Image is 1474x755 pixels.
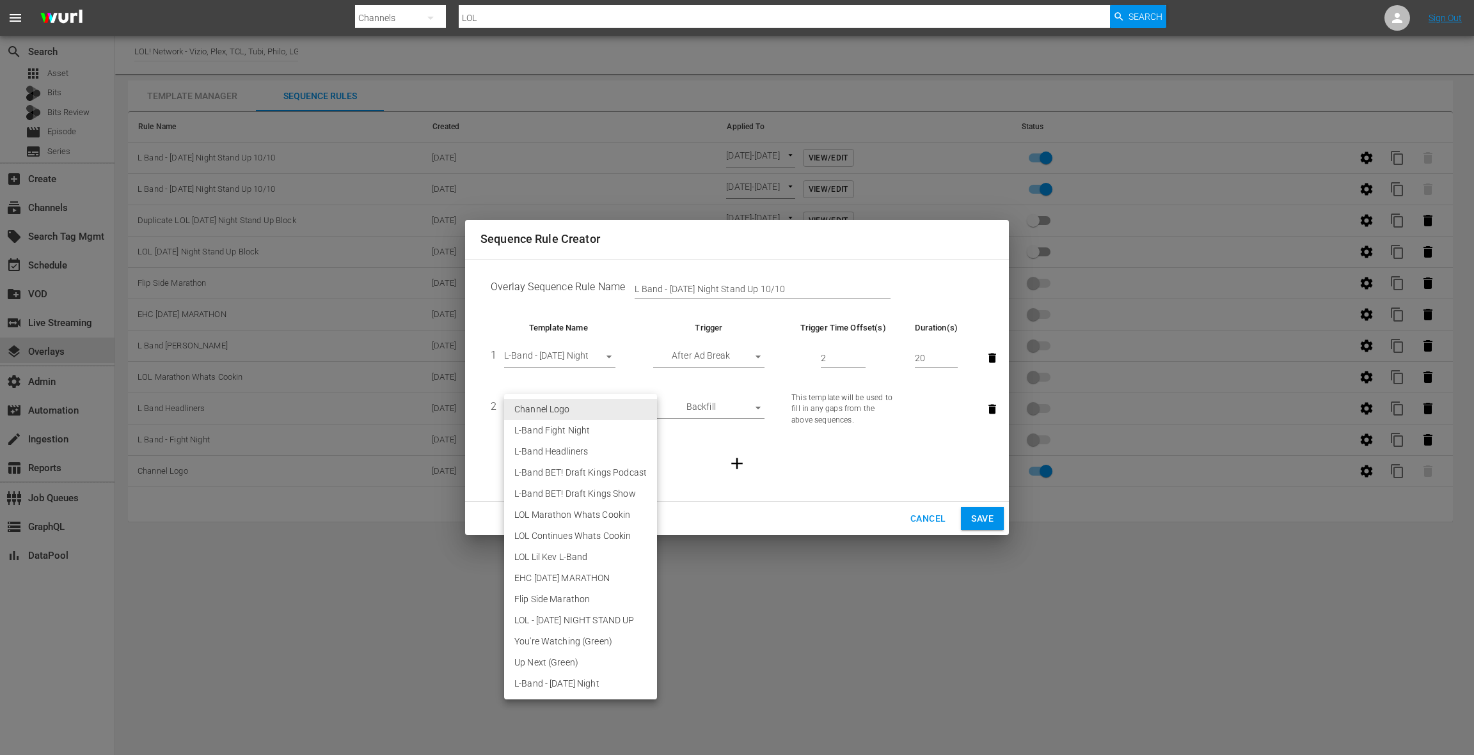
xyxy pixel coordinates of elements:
[504,462,657,483] li: L-Band BET! Draft Kings Podcast
[504,547,657,568] li: LOL Lil Kev L-Band
[504,673,657,694] li: L-Band - [DATE] Night
[504,652,657,673] li: Up Next (Green)
[504,631,657,652] li: You're Watching (Green)
[1129,5,1162,28] span: Search
[8,10,23,26] span: menu
[504,589,657,610] li: Flip Side Marathon
[504,610,657,631] li: LOL - [DATE] NIGHT STAND UP
[504,504,657,525] li: LOL Marathon Whats Cookin
[1429,13,1462,23] a: Sign Out
[31,3,92,33] img: ans4CAIJ8jUAAAAAAAAAAAAAAAAAAAAAAAAgQb4GAAAAAAAAAAAAAAAAAAAAAAAAJMjXAAAAAAAAAAAAAAAAAAAAAAAAgAT5G...
[504,441,657,462] li: L-Band Headliners
[504,525,657,547] li: LOL Continues Whats Cookin
[504,420,657,441] li: L-Band Fight Night
[504,483,657,504] li: L-Band BET! Draft Kings Show
[504,568,657,589] li: EHC [DATE] MARATHON
[504,399,657,420] li: Channel Logo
